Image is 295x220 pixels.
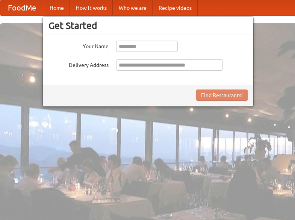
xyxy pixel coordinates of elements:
[0,0,44,15] a: FoodMe
[70,0,113,15] a: How it works
[48,20,248,31] h3: Get Started
[48,41,109,50] label: Your Name
[44,0,70,15] a: Home
[48,59,109,69] label: Delivery Address
[196,90,248,101] button: Find Restaurants!
[153,0,198,15] a: Recipe videos
[113,0,153,15] a: Who we are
